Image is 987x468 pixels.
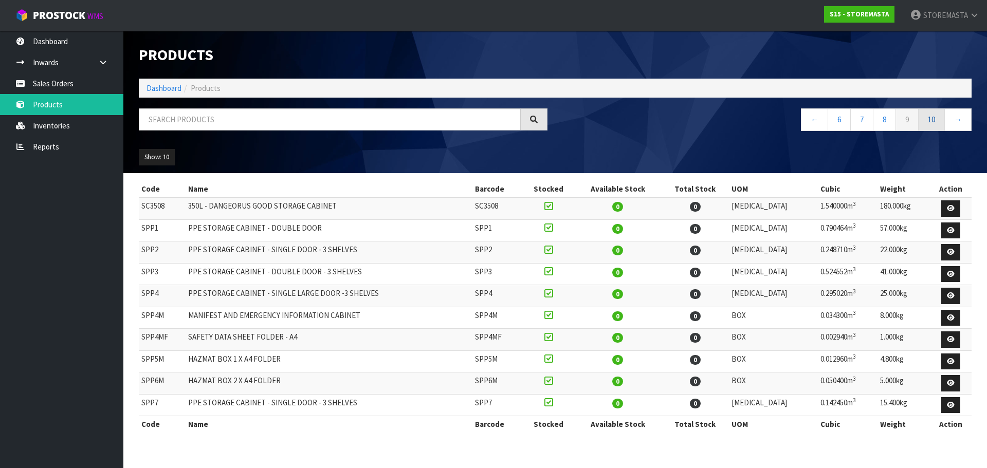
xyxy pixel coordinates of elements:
th: Available Stock [574,181,662,197]
td: 15.400kg [878,394,930,416]
td: 180.000kg [878,197,930,219]
td: SPP1 [139,219,186,241]
span: 0 [690,311,701,321]
td: BOX [729,307,818,329]
a: → [944,108,972,130]
td: [MEDICAL_DATA] [729,197,818,219]
span: 0 [690,377,701,386]
td: SPP4MF [139,329,186,351]
a: 7 [850,108,873,130]
td: PPE STORAGE CABINET - SINGLE DOOR - 3 SHELVES [186,241,472,264]
th: Weight [878,416,930,433]
span: ProStock [33,9,85,22]
td: 57.000kg [878,219,930,241]
td: 1.000kg [878,329,930,351]
sup: 3 [853,222,856,229]
td: MANIFEST AND EMERGENCY INFORMATION CABINET [186,307,472,329]
td: SPP3 [472,263,523,285]
td: 0.524552m [818,263,878,285]
td: 0.050400m [818,372,878,395]
a: ← [801,108,828,130]
a: 9 [895,108,919,130]
th: UOM [729,416,818,433]
a: 6 [828,108,851,130]
th: Barcode [472,416,523,433]
img: cube-alt.png [15,9,28,22]
td: SPP5M [139,350,186,372]
th: Action [930,181,972,197]
td: SPP4MF [472,329,523,351]
td: 0.012960m [818,350,878,372]
span: 0 [612,377,623,386]
sup: 3 [853,288,856,295]
sup: 3 [853,353,856,360]
td: 350L - DANGEORUS GOOD STORAGE CABINET [186,197,472,219]
td: SPP4M [472,307,523,329]
th: Stocked [523,181,574,197]
td: 4.800kg [878,350,930,372]
h1: Products [139,46,547,63]
th: Total Stock [662,181,729,197]
sup: 3 [853,375,856,382]
td: 25.000kg [878,285,930,307]
nav: Page navigation [563,108,972,134]
td: HAZMAT BOX 2 X A4 FOLDER [186,372,472,395]
th: Code [139,181,186,197]
th: Name [186,416,472,433]
sup: 3 [853,331,856,339]
td: SPP7 [472,394,523,416]
td: PPE STORAGE CABINET - DOUBLE DOOR [186,219,472,241]
td: [MEDICAL_DATA] [729,241,818,264]
span: 0 [690,246,701,255]
a: Dashboard [147,83,181,93]
td: [MEDICAL_DATA] [729,285,818,307]
strong: S15 - STOREMASTA [830,10,889,18]
input: Search products [139,108,521,130]
th: Code [139,416,186,433]
td: 0.790464m [818,219,878,241]
td: SC3508 [139,197,186,219]
td: 1.540000m [818,197,878,219]
span: 0 [612,224,623,234]
th: Cubic [818,181,878,197]
span: 0 [612,202,623,212]
span: 0 [690,268,701,277]
a: 10 [918,108,945,130]
td: HAZMAT BOX 1 X A4 FOLDER [186,350,472,372]
td: [MEDICAL_DATA] [729,263,818,285]
td: PPE STORAGE CABINET - DOUBLE DOOR - 3 SHELVES [186,263,472,285]
th: Cubic [818,416,878,433]
span: 0 [612,289,623,299]
span: 0 [612,333,623,343]
td: SPP6M [139,372,186,395]
span: 0 [690,399,701,408]
td: 8.000kg [878,307,930,329]
td: SPP6M [472,372,523,395]
sup: 3 [853,309,856,316]
td: SPP7 [139,394,186,416]
td: SPP3 [139,263,186,285]
th: Stocked [523,416,574,433]
th: Total Stock [662,416,729,433]
span: 0 [612,399,623,408]
span: 0 [690,333,701,343]
td: 41.000kg [878,263,930,285]
td: SPP2 [139,241,186,264]
td: 0.034300m [818,307,878,329]
span: Products [191,83,221,93]
td: BOX [729,372,818,395]
th: UOM [729,181,818,197]
th: Name [186,181,472,197]
span: 0 [690,289,701,299]
a: 8 [873,108,896,130]
span: 0 [690,224,701,234]
th: Weight [878,181,930,197]
td: SPP4M [139,307,186,329]
td: PPE STORAGE CABINET - SINGLE DOOR - 3 SHELVES [186,394,472,416]
span: 0 [612,355,623,365]
sup: 3 [853,397,856,404]
sup: 3 [853,244,856,251]
sup: 3 [853,266,856,273]
td: SPP4 [472,285,523,307]
td: 0.142450m [818,394,878,416]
